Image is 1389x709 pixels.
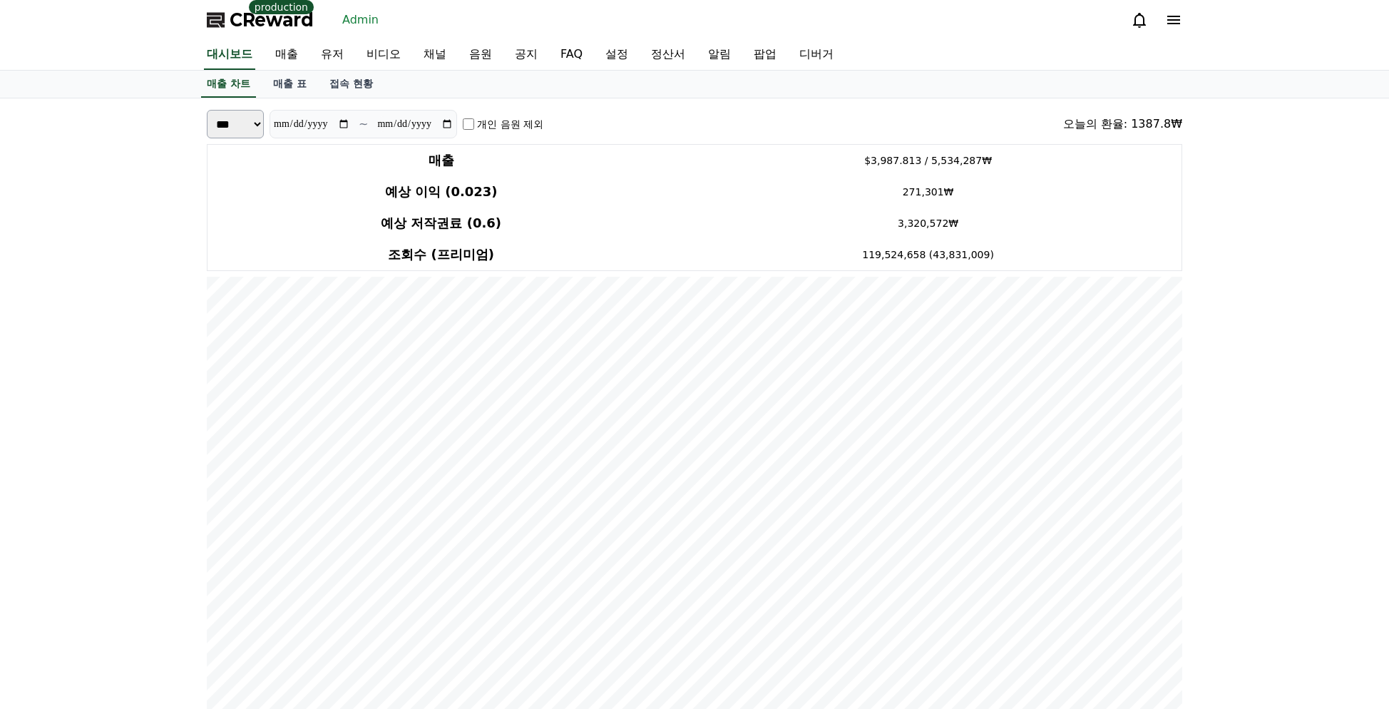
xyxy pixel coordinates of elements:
[640,40,697,70] a: 정산서
[337,9,384,31] a: Admin
[213,245,669,265] h4: 조회수 (프리미엄)
[675,145,1182,177] td: $3,987.813 / 5,534,287₩
[318,71,384,98] a: 접속 현황
[211,474,246,485] span: Settings
[458,40,503,70] a: 음원
[549,40,594,70] a: FAQ
[207,9,314,31] a: CReward
[309,40,355,70] a: 유저
[36,474,61,485] span: Home
[94,452,184,488] a: Messages
[355,40,412,70] a: 비디오
[264,40,309,70] a: 매출
[118,474,160,486] span: Messages
[262,71,318,98] a: 매출 표
[4,452,94,488] a: Home
[184,452,274,488] a: Settings
[503,40,549,70] a: 공지
[594,40,640,70] a: 설정
[675,239,1182,271] td: 119,524,658 (43,831,009)
[675,208,1182,239] td: 3,320,572₩
[204,40,255,70] a: 대시보드
[788,40,845,70] a: 디버거
[213,151,669,170] h4: 매출
[213,213,669,233] h4: 예상 저작권료 (0.6)
[477,117,543,131] label: 개인 음원 제외
[230,9,314,31] span: CReward
[412,40,458,70] a: 채널
[697,40,742,70] a: 알림
[201,71,256,98] a: 매출 차트
[1063,116,1182,133] div: 오늘의 환율: 1387.8₩
[359,116,368,133] p: ~
[213,182,669,202] h4: 예상 이익 (0.023)
[742,40,788,70] a: 팝업
[675,176,1182,208] td: 271,301₩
